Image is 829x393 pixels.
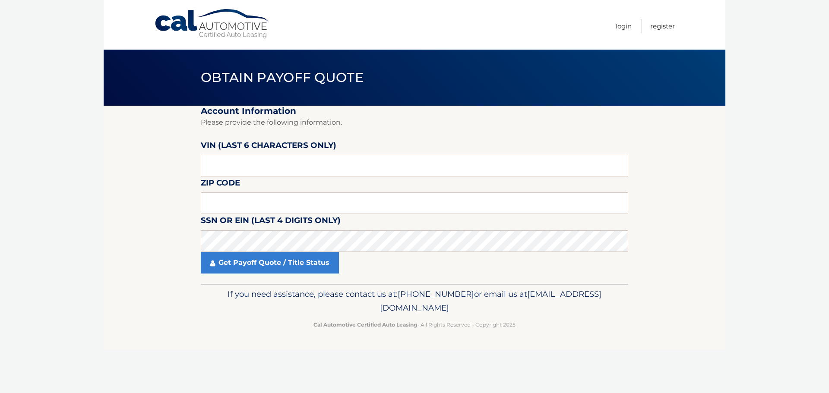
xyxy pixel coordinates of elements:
a: Login [616,19,632,33]
label: SSN or EIN (last 4 digits only) [201,214,341,230]
strong: Cal Automotive Certified Auto Leasing [313,321,417,328]
a: Register [650,19,675,33]
a: Cal Automotive [154,9,271,39]
a: Get Payoff Quote / Title Status [201,252,339,274]
label: VIN (last 6 characters only) [201,139,336,155]
span: Obtain Payoff Quote [201,69,364,85]
p: Please provide the following information. [201,116,628,129]
label: Zip Code [201,176,240,192]
h2: Account Information [201,106,628,116]
span: [PHONE_NUMBER] [398,289,474,299]
p: - All Rights Reserved - Copyright 2025 [206,320,623,329]
p: If you need assistance, please contact us at: or email us at [206,287,623,315]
